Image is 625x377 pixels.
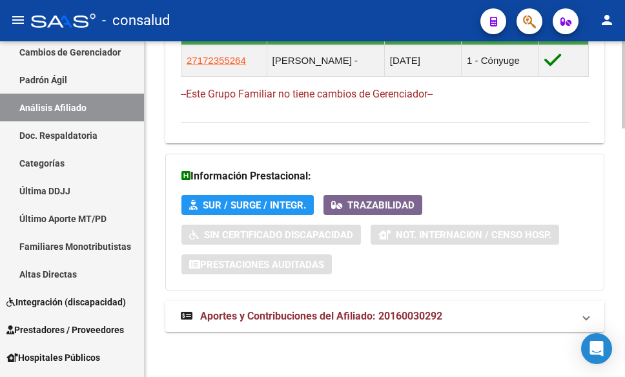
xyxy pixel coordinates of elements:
span: Hospitales Públicos [6,351,100,365]
button: SUR / SURGE / INTEGR. [181,195,314,215]
h4: --Este Grupo Familiar no tiene cambios de Gerenciador-- [181,87,589,101]
td: 1 - Cónyuge [462,45,539,76]
span: Sin Certificado Discapacidad [204,229,353,241]
div: Open Intercom Messenger [581,333,612,364]
h3: Información Prestacional: [181,167,588,185]
mat-icon: menu [10,12,26,28]
span: Trazabilidad [347,199,415,211]
span: Prestaciones Auditadas [200,259,324,270]
mat-icon: person [599,12,615,28]
span: SUR / SURGE / INTEGR. [203,199,306,211]
button: Sin Certificado Discapacidad [181,225,361,245]
td: [DATE] [384,45,461,76]
td: [PERSON_NAME] - [267,45,384,76]
span: - consalud [102,6,170,35]
button: Prestaciones Auditadas [181,254,332,274]
button: Not. Internacion / Censo Hosp. [371,225,559,245]
span: Not. Internacion / Censo Hosp. [396,229,551,241]
span: 27172355264 [187,55,246,66]
button: Trazabilidad [323,195,422,215]
mat-expansion-panel-header: Aportes y Contribuciones del Afiliado: 20160030292 [165,301,604,332]
span: Integración (discapacidad) [6,295,126,309]
span: Prestadores / Proveedores [6,323,124,337]
span: Aportes y Contribuciones del Afiliado: 20160030292 [200,310,442,322]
